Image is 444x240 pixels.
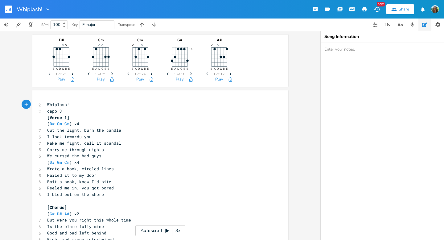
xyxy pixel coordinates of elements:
[134,72,146,76] span: 1 of 24
[118,23,135,27] div: Transpose
[57,77,65,82] button: Play
[47,211,79,217] span: ( ) x2
[226,67,227,71] text: E
[68,67,69,71] text: E
[52,67,54,71] text: E
[47,172,97,178] span: Nailed it to my door
[47,102,69,107] span: Whiplash!
[17,6,42,12] span: Whiplash!
[220,67,222,71] text: G
[135,225,185,236] div: Autoscroll
[132,43,134,48] text: ×
[186,67,188,71] text: E
[377,2,385,6] div: New
[82,22,96,27] span: F major
[431,5,439,13] img: Olivia Burnette
[50,159,55,165] span: D#
[180,67,182,71] text: G
[46,38,77,42] div: D#
[50,211,55,217] span: G#
[213,67,216,71] text: A
[177,67,179,71] text: D
[174,72,185,76] span: 1 of 18
[216,67,219,71] text: D
[204,38,235,42] div: A#
[57,121,62,126] span: Gm
[62,67,64,71] text: G
[104,67,106,71] text: B
[72,23,78,27] div: Key
[47,153,101,159] span: We cursed the bad guys
[136,77,144,82] button: Play
[47,159,79,165] span: ( ) x4
[210,67,212,71] text: E
[47,127,121,133] span: Cut the light, burn the candle
[171,67,172,71] text: E
[50,121,55,126] span: D#
[125,38,156,42] div: Cm
[211,43,213,48] text: ×
[386,4,414,14] button: Share
[65,43,67,48] text: ×
[47,121,79,126] span: ( ) x4
[215,77,223,82] button: Play
[147,67,148,71] text: E
[131,67,133,71] text: E
[172,225,183,236] div: 3x
[64,159,69,165] span: Cm
[92,67,93,71] text: E
[324,35,440,39] div: Song Information
[138,67,140,71] text: D
[85,38,116,42] div: Gm
[144,67,146,71] text: B
[47,115,69,120] span: [Verse 1]
[47,147,104,152] span: Carry me through nights
[41,23,48,27] div: BPM
[174,67,176,71] text: A
[47,192,104,197] span: I bled out on the shore
[47,205,67,210] span: [Chorus]
[183,67,185,71] text: B
[213,72,225,76] span: 1 of 17
[47,217,131,223] span: But were you right this whole time
[189,48,192,51] text: 1fr
[141,67,143,71] text: G
[57,211,62,217] span: D#
[55,72,67,76] span: 1 of 21
[164,38,195,42] div: G#
[47,108,62,114] span: capo 3
[47,134,92,139] span: I look towards you
[55,67,58,71] text: A
[47,230,106,236] span: Good and bad left behind
[98,67,100,71] text: D
[47,166,114,172] span: Wrote a book, circled lines
[95,72,106,76] span: 1 of 25
[176,77,184,82] button: Play
[59,67,61,71] text: D
[64,121,69,126] span: Cm
[399,6,409,12] div: Share
[223,67,224,71] text: B
[64,211,69,217] span: A#
[97,77,105,82] button: Play
[57,159,62,165] span: Gm
[47,224,104,229] span: Is the blame fully mine
[65,67,67,71] text: B
[47,140,121,146] span: Make me fight, call it scandal
[101,67,103,71] text: G
[95,67,97,71] text: A
[47,185,114,191] span: Reeled me in, you got bored
[107,67,109,71] text: E
[47,179,111,184] span: Bait a hook, knew I'd bite
[371,4,383,15] button: New
[134,67,137,71] text: A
